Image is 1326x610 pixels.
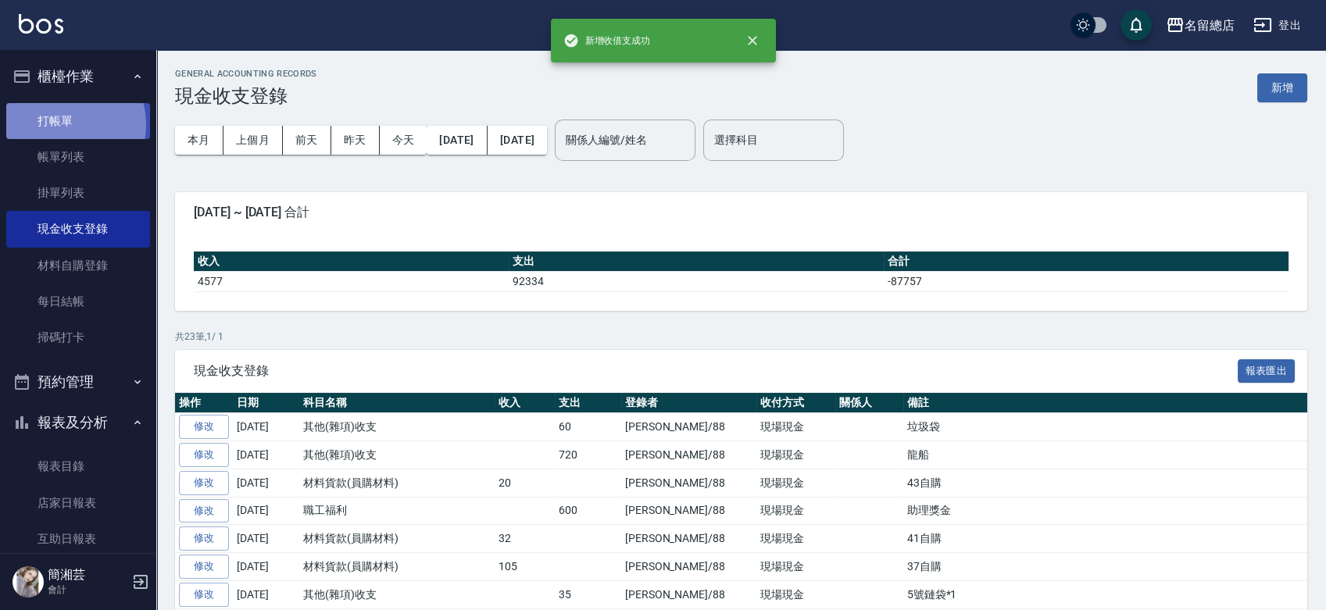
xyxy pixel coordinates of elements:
h5: 簡湘芸 [48,567,127,583]
a: 修改 [179,415,229,439]
td: 材料貨款(員購材料) [299,525,495,553]
td: 其他(雜項)收支 [299,580,495,608]
img: Person [13,566,44,598]
td: 助理獎金 [903,497,1307,525]
td: 現場現金 [756,580,835,608]
a: 帳單列表 [6,139,150,175]
button: 今天 [380,126,427,155]
td: 720 [555,441,621,469]
a: 修改 [179,526,229,551]
p: 共 23 筆, 1 / 1 [175,330,1307,344]
td: [PERSON_NAME]/88 [621,413,756,441]
td: [PERSON_NAME]/88 [621,525,756,553]
td: 現場現金 [756,497,835,525]
a: 現金收支登錄 [6,211,150,247]
th: 日期 [233,393,299,413]
a: 材料自購登錄 [6,248,150,284]
td: [DATE] [233,497,299,525]
button: [DATE] [488,126,547,155]
button: 櫃檯作業 [6,56,150,97]
td: 105 [495,553,555,581]
button: 新增 [1257,73,1307,102]
a: 打帳單 [6,103,150,139]
td: [DATE] [233,525,299,553]
img: Logo [19,14,63,34]
button: 登出 [1247,11,1307,40]
a: 每日結帳 [6,284,150,319]
span: [DATE] ~ [DATE] 合計 [194,205,1288,220]
td: 現場現金 [756,441,835,469]
td: 43自購 [903,469,1307,497]
button: 預約管理 [6,362,150,402]
td: 其他(雜項)收支 [299,441,495,469]
span: 現金收支登錄 [194,363,1238,379]
button: 名留總店 [1160,9,1241,41]
td: 材料貨款(員購材料) [299,469,495,497]
a: 修改 [179,499,229,523]
p: 會計 [48,583,127,597]
td: 材料貨款(員購材料) [299,553,495,581]
td: [DATE] [233,441,299,469]
a: 新增 [1257,80,1307,95]
td: 600 [555,497,621,525]
th: 備註 [903,393,1307,413]
td: 92334 [509,271,884,291]
td: 職工福利 [299,497,495,525]
td: [PERSON_NAME]/88 [621,441,756,469]
button: 前天 [283,126,331,155]
td: 20 [495,469,555,497]
td: [PERSON_NAME]/88 [621,580,756,608]
th: 科目名稱 [299,393,495,413]
td: 35 [555,580,621,608]
td: 現場現金 [756,469,835,497]
th: 合計 [884,251,1288,272]
th: 登錄者 [621,393,756,413]
td: 4577 [194,271,509,291]
button: 報表匯出 [1238,359,1296,383]
button: 本月 [175,126,223,155]
th: 收付方式 [756,393,835,413]
td: [DATE] [233,580,299,608]
button: close [735,23,770,58]
a: 修改 [179,555,229,579]
td: 37自購 [903,553,1307,581]
button: 上個月 [223,126,283,155]
a: 修改 [179,443,229,467]
td: 32 [495,525,555,553]
a: 店家日報表 [6,485,150,521]
h3: 現金收支登錄 [175,85,317,107]
h2: GENERAL ACCOUNTING RECORDS [175,69,317,79]
span: 新增收借支成功 [563,33,651,48]
a: 修改 [179,471,229,495]
a: 報表匯出 [1238,362,1296,377]
button: 昨天 [331,126,380,155]
a: 互助日報表 [6,521,150,557]
a: 報表目錄 [6,448,150,484]
th: 收入 [495,393,555,413]
td: 41自購 [903,525,1307,553]
a: 修改 [179,583,229,607]
td: 現場現金 [756,525,835,553]
button: 報表及分析 [6,402,150,443]
div: 名留總店 [1185,16,1235,35]
td: 現場現金 [756,413,835,441]
td: 現場現金 [756,553,835,581]
td: 60 [555,413,621,441]
td: 5號鏈袋*1 [903,580,1307,608]
th: 支出 [509,251,884,272]
td: 其他(雜項)收支 [299,413,495,441]
th: 收入 [194,251,509,272]
th: 關係人 [835,393,903,413]
th: 操作 [175,393,233,413]
button: [DATE] [427,126,487,155]
td: [DATE] [233,553,299,581]
td: 龍船 [903,441,1307,469]
a: 掃碼打卡 [6,319,150,355]
td: -87757 [884,271,1288,291]
td: [DATE] [233,413,299,441]
th: 支出 [555,393,621,413]
td: [PERSON_NAME]/88 [621,469,756,497]
td: [DATE] [233,469,299,497]
a: 掛單列表 [6,175,150,211]
button: save [1120,9,1152,41]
